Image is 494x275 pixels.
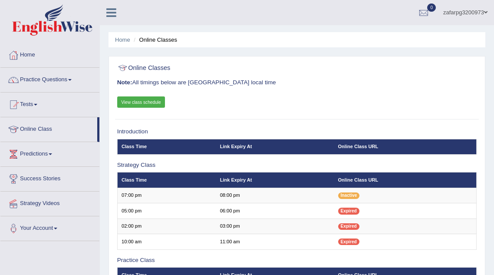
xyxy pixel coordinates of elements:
td: 11:00 am [216,234,334,249]
a: Success Stories [0,167,99,189]
a: Home [0,43,99,65]
a: Predictions [0,142,99,164]
td: 06:00 pm [216,203,334,219]
h3: Practice Class [117,257,477,264]
a: Home [115,36,130,43]
span: 0 [427,3,436,12]
th: Link Expiry At [216,139,334,154]
a: Practice Questions [0,68,99,89]
span: Expired [338,208,359,214]
td: 10:00 am [117,234,216,249]
a: Online Class [0,117,97,139]
h2: Online Classes [117,63,340,74]
a: View class schedule [117,96,165,108]
b: Note: [117,79,132,86]
th: Online Class URL [334,172,477,188]
th: Class Time [117,139,216,154]
td: 07:00 pm [117,188,216,203]
li: Online Classes [132,36,177,44]
span: Inactive [338,192,360,199]
th: Link Expiry At [216,172,334,188]
a: Strategy Videos [0,192,99,213]
span: Expired [338,239,359,245]
td: 08:00 pm [216,188,334,203]
h3: Strategy Class [117,162,477,169]
h3: All timings below are [GEOGRAPHIC_DATA] local time [117,80,477,86]
a: Your Account [0,216,99,238]
th: Online Class URL [334,139,477,154]
td: 05:00 pm [117,203,216,219]
h3: Introduction [117,129,477,135]
th: Class Time [117,172,216,188]
td: 03:00 pm [216,219,334,234]
td: 02:00 pm [117,219,216,234]
span: Expired [338,223,359,230]
a: Tests [0,93,99,114]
